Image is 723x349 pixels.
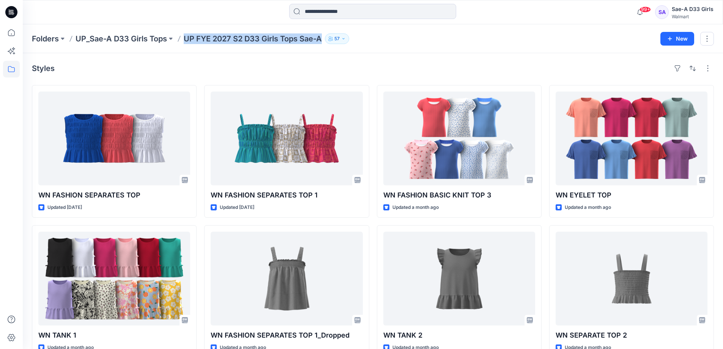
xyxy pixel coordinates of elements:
[184,33,322,44] p: UP FYE 2027 S2 D33 Girls Tops Sae-A
[220,204,254,212] p: Updated [DATE]
[392,204,439,212] p: Updated a month ago
[556,92,707,185] a: WN EYELET TOP
[76,33,167,44] a: UP_Sae-A D33 Girls Tops
[640,6,651,13] span: 99+
[334,35,340,43] p: 57
[383,330,535,341] p: WN TANK 2
[38,190,190,201] p: WN FASHION SEPARATES TOP
[211,330,362,341] p: WN FASHION SEPARATES TOP 1_Dropped
[655,5,669,19] div: SA
[32,33,59,44] a: Folders
[38,232,190,325] a: WN TANK 1
[47,204,82,212] p: Updated [DATE]
[556,190,707,201] p: WN EYELET TOP
[211,190,362,201] p: WN FASHION SEPARATES TOP 1
[211,92,362,185] a: WN FASHION SEPARATES TOP 1
[672,14,714,19] div: Walmart
[556,232,707,325] a: WN SEPARATE TOP 2
[672,5,714,14] div: Sae-A D33 Girls
[38,330,190,341] p: WN TANK 1
[38,92,190,185] a: WN FASHION SEPARATES TOP
[556,330,707,341] p: WN SEPARATE TOP 2
[383,232,535,325] a: WN TANK 2
[32,64,55,73] h4: Styles
[325,33,349,44] button: 57
[660,32,694,46] button: New
[383,92,535,185] a: WN FASHION BASIC KNIT TOP 3
[565,204,611,212] p: Updated a month ago
[383,190,535,201] p: WN FASHION BASIC KNIT TOP 3
[211,232,362,325] a: WN FASHION SEPARATES TOP 1_Dropped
